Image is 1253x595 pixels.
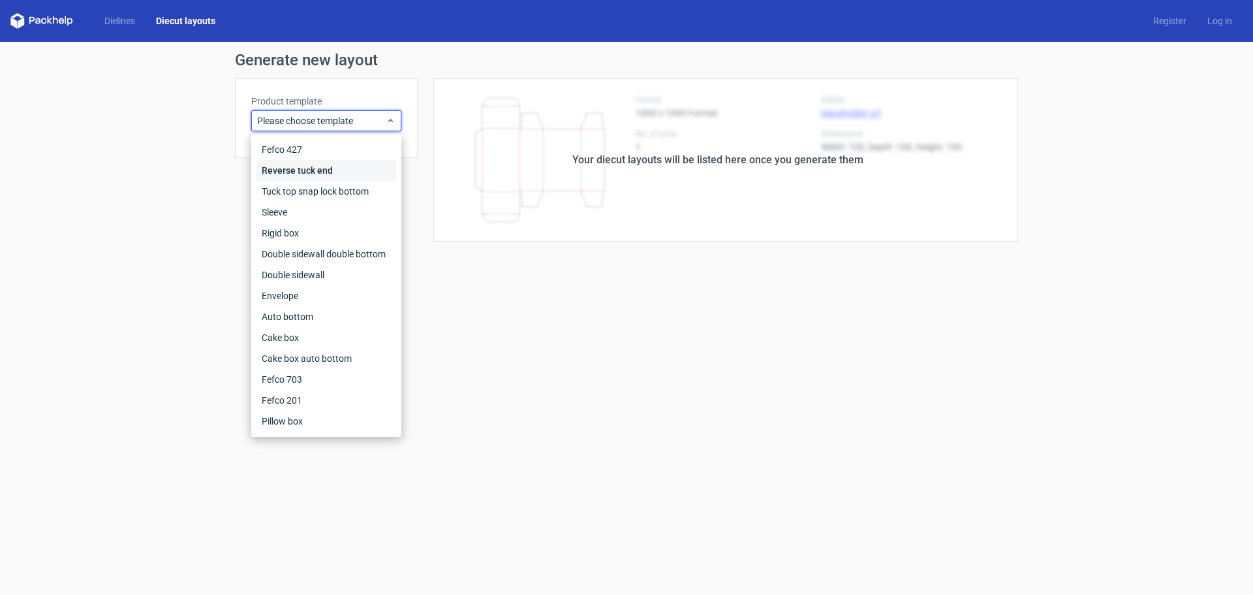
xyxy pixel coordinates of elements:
[256,139,396,160] div: Fefco 427
[256,160,396,181] div: Reverse tuck end
[256,390,396,411] div: Fefco 201
[256,348,396,369] div: Cake box auto bottom
[235,52,1018,68] h1: Generate new layout
[146,14,226,27] a: Diecut layouts
[256,306,396,327] div: Auto bottom
[256,181,396,202] div: Tuck top snap lock bottom
[94,14,146,27] a: Dielines
[256,369,396,390] div: Fefco 703
[256,223,396,244] div: Rigid box
[256,327,396,348] div: Cake box
[256,411,396,432] div: Pillow box
[256,202,396,223] div: Sleeve
[256,244,396,265] div: Double sidewall double bottom
[257,114,386,127] span: Please choose template
[1143,14,1197,27] a: Register
[572,152,863,168] div: Your diecut layouts will be listed here once you generate them
[251,95,401,108] label: Product template
[256,285,396,306] div: Envelope
[256,265,396,285] div: Double sidewall
[1197,14,1243,27] a: Log in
